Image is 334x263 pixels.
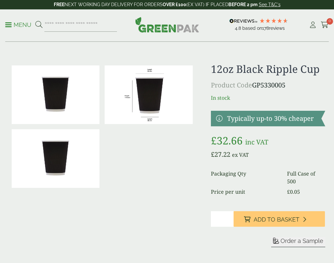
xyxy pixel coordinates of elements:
a: 0 [321,20,329,30]
img: RippleCup_12ozBlack [105,65,193,124]
p: In stock [211,94,325,102]
bdi: 0.05 [287,188,300,195]
bdi: 27.22 [211,150,230,159]
button: Add to Basket [234,211,325,227]
dd: Full Case of 500 [287,170,325,185]
a: Menu [5,21,31,28]
dt: Price per unit [211,188,280,196]
span: Product Code [211,81,252,89]
span: 4.8 [235,26,242,31]
span: 178 [262,26,269,31]
strong: OVER £100 [163,2,186,7]
img: 12oz Black Ripple Cup 0 [12,65,100,124]
span: £ [287,188,290,195]
strong: FREE [54,2,64,7]
img: REVIEWS.io [229,19,258,23]
h1: 12oz Black Ripple Cup [211,63,325,75]
span: Add to Basket [254,216,299,223]
strong: BEFORE 2 pm [228,2,258,7]
i: Cart [321,22,329,28]
span: reviews [269,26,285,31]
div: 4.78 Stars [259,18,288,24]
span: Order a Sample [281,237,323,244]
span: £ [211,133,217,147]
dt: Packaging Qty [211,170,280,185]
span: Based on [242,26,262,31]
i: My Account [309,22,317,28]
button: Order a Sample [271,237,325,247]
bdi: 32.66 [211,133,243,147]
img: 12oz Black Ripple Cup Full Case Of 0 [12,129,100,188]
span: ex VAT [232,151,249,158]
img: GreenPak Supplies [135,17,199,32]
span: £ [211,150,214,159]
span: 0 [327,18,333,25]
a: See T&C's [259,2,281,7]
p: GP5330005 [211,80,325,90]
span: inc VAT [245,138,268,146]
p: Menu [5,21,31,29]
